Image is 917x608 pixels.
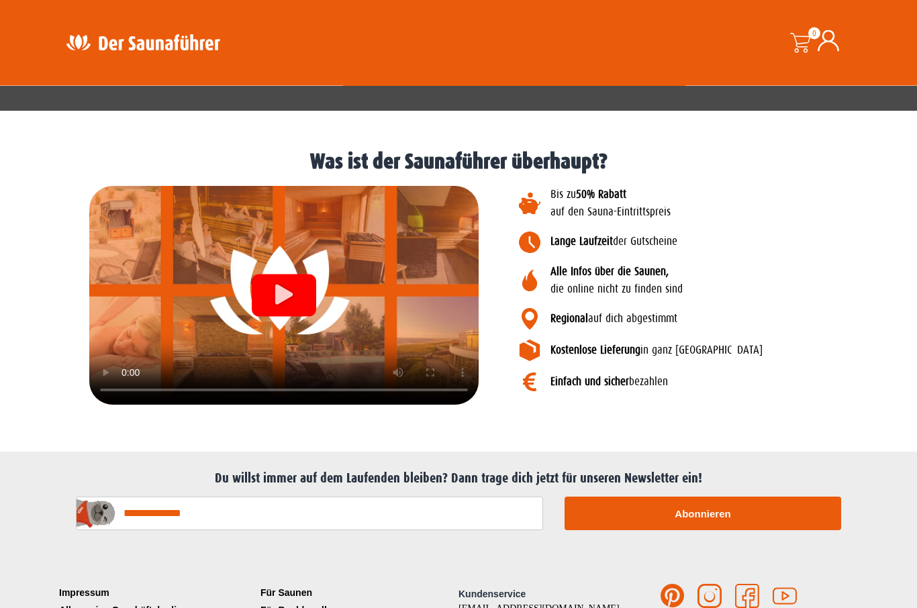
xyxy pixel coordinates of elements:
[550,313,588,325] b: Regional
[7,152,910,173] h1: Was ist der Saunaführer überhaupt?
[550,264,888,299] p: die online nicht zu finden sind
[576,189,626,201] b: 50% Rabatt
[56,585,257,602] a: Impressum
[550,374,888,391] p: bezahlen
[565,497,841,531] button: Abonnieren
[550,342,888,360] p: in ganz [GEOGRAPHIC_DATA]
[252,274,316,317] div: Video abspielen
[550,234,888,251] p: der Gutscheine
[808,28,820,40] span: 0
[550,266,669,278] b: Alle Infos über die Saunen,
[458,589,526,600] span: Kundenservice
[550,311,888,328] p: auf dich abgestimmt
[550,236,613,248] b: Lange Laufzeit
[550,376,629,389] b: Einfach und sicher
[550,187,888,222] p: Bis zu auf den Sauna-Eintrittspreis
[62,471,855,487] h2: Du willst immer auf dem Laufenden bleiben? Dann trage dich jetzt für unseren Newsletter ein!
[257,585,458,602] a: Für Saunen
[550,344,640,357] b: Kostenlose Lieferung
